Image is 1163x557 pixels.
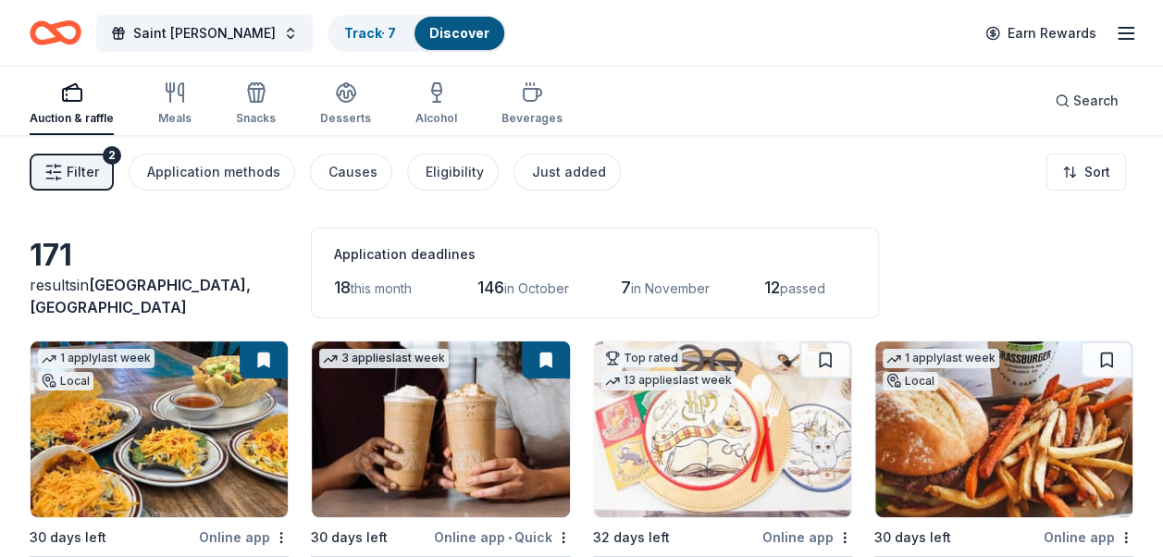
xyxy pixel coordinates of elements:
[429,25,489,41] a: Discover
[236,74,276,135] button: Snacks
[594,341,851,517] img: Image for Oriental Trading
[501,74,563,135] button: Beverages
[334,243,856,266] div: Application deadlines
[407,154,499,191] button: Eligibility
[320,111,371,126] div: Desserts
[875,341,1132,517] img: Image for Grassburger
[415,74,457,135] button: Alcohol
[158,111,192,126] div: Meals
[147,161,280,183] div: Application methods
[593,526,670,549] div: 32 days left
[426,161,484,183] div: Eligibility
[1073,90,1119,112] span: Search
[319,349,449,368] div: 3 applies last week
[1046,154,1126,191] button: Sort
[311,526,388,549] div: 30 days left
[874,526,951,549] div: 30 days left
[601,371,736,390] div: 13 applies last week
[513,154,621,191] button: Just added
[1040,82,1133,119] button: Search
[312,341,569,517] img: Image for The Human Bean
[30,111,114,126] div: Auction & raffle
[30,237,289,274] div: 171
[199,526,289,549] div: Online app
[883,349,999,368] div: 1 apply last week
[764,278,780,297] span: 12
[434,526,571,549] div: Online app Quick
[30,11,81,55] a: Home
[883,372,938,390] div: Local
[344,25,396,41] a: Track· 7
[38,372,93,390] div: Local
[762,526,852,549] div: Online app
[334,278,351,297] span: 18
[974,17,1107,50] a: Earn Rewards
[30,276,251,316] span: in
[1084,161,1110,183] span: Sort
[30,274,289,318] div: results
[351,280,412,296] span: this month
[96,15,313,52] button: Saint [PERSON_NAME]
[501,111,563,126] div: Beverages
[30,154,114,191] button: Filter2
[621,278,631,297] span: 7
[30,74,114,135] button: Auction & raffle
[1044,526,1133,549] div: Online app
[133,22,276,44] span: Saint [PERSON_NAME]
[30,526,106,549] div: 30 days left
[158,74,192,135] button: Meals
[103,146,121,165] div: 2
[31,341,288,517] img: Image for Sadie's of New Mexico
[30,276,251,316] span: [GEOGRAPHIC_DATA], [GEOGRAPHIC_DATA]
[631,280,710,296] span: in November
[477,278,504,297] span: 146
[310,154,392,191] button: Causes
[129,154,295,191] button: Application methods
[601,349,682,367] div: Top rated
[320,74,371,135] button: Desserts
[236,111,276,126] div: Snacks
[504,280,569,296] span: in October
[67,161,99,183] span: Filter
[38,349,155,368] div: 1 apply last week
[532,161,606,183] div: Just added
[415,111,457,126] div: Alcohol
[780,280,825,296] span: passed
[328,161,377,183] div: Causes
[508,530,512,545] span: •
[328,15,506,52] button: Track· 7Discover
